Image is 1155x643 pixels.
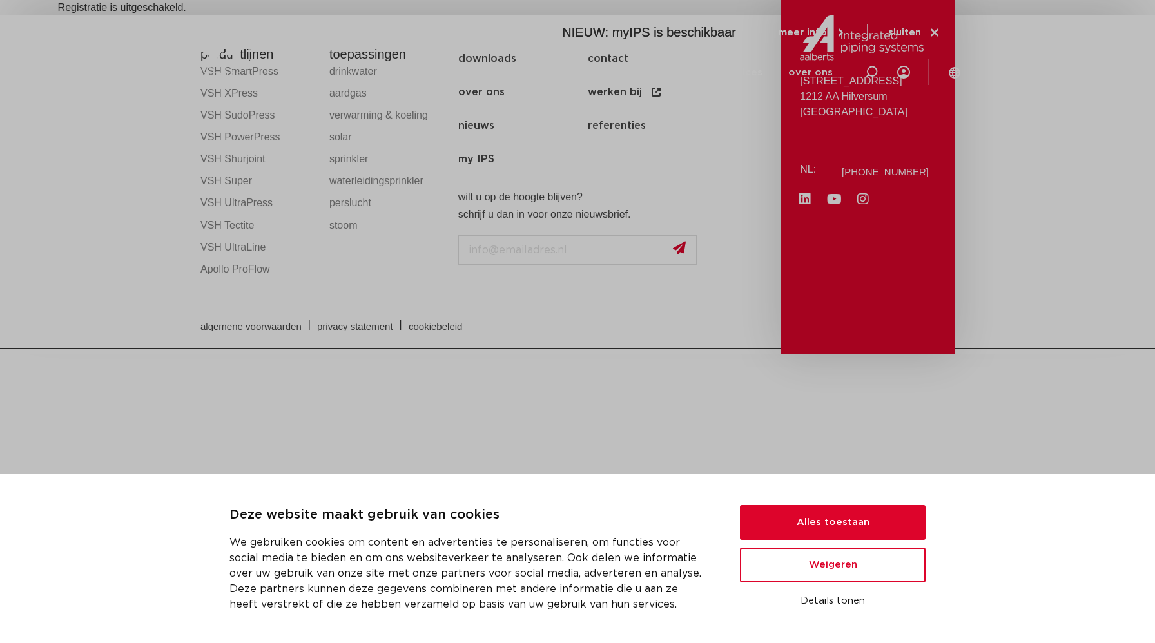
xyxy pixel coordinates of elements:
[740,590,926,612] button: Details tonen
[200,104,316,126] a: VSH SudoPress
[458,209,631,220] strong: schrijf u dan in voor onze nieuwsbrief.
[329,170,445,192] a: waterleidingsprinkler
[458,275,654,325] iframe: reCAPTCHA
[740,505,926,540] button: Alles toestaan
[200,258,316,280] a: Apollo ProFlow
[458,191,583,202] strong: wilt u op de hoogte blijven?
[641,46,695,99] a: downloads
[888,27,940,39] a: sluiten
[399,321,472,331] a: cookiebeleid
[800,162,820,177] p: NL:
[588,109,717,142] a: referenties
[409,321,462,331] span: cookiebeleid
[329,126,445,148] a: solar
[458,42,775,176] nav: Menu
[547,46,615,99] a: toepassingen
[721,46,762,99] a: services
[229,505,709,524] p: Deze website maakt gebruik van cookies
[480,46,521,99] a: markten
[842,167,929,177] a: [PHONE_NUMBER]
[200,321,302,331] span: algemene voorwaarden
[200,126,316,148] a: VSH PowerPress
[402,46,454,99] a: producten
[740,548,926,582] button: Weigeren
[317,321,393,331] span: privacy statement
[329,215,445,236] a: stoom
[897,46,910,99] div: my IPS
[200,236,316,258] a: VSH UltraLine
[562,25,736,39] span: NIEUW: myIPS is beschikbaar
[229,535,709,612] p: We gebruiken cookies om content en advertenties te personaliseren, om functies voor social media ...
[200,170,316,192] a: VSH Super
[888,28,921,37] span: sluiten
[778,28,827,37] span: meer info
[329,192,445,214] a: perslucht
[329,104,445,126] a: verwarming & koeling
[329,148,445,170] a: sprinkler
[200,215,316,236] a: VSH Tectite
[307,321,402,331] a: privacy statement
[788,46,833,99] a: over ons
[778,27,846,39] a: meer info
[458,109,588,142] a: nieuws
[200,192,316,214] a: VSH UltraPress
[458,235,697,265] input: info@emailadres.nl
[200,148,316,170] a: VSH Shurjoint
[458,142,588,176] a: my IPS
[673,241,686,254] img: send.svg
[402,46,833,99] nav: Menu
[191,321,311,331] a: algemene voorwaarden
